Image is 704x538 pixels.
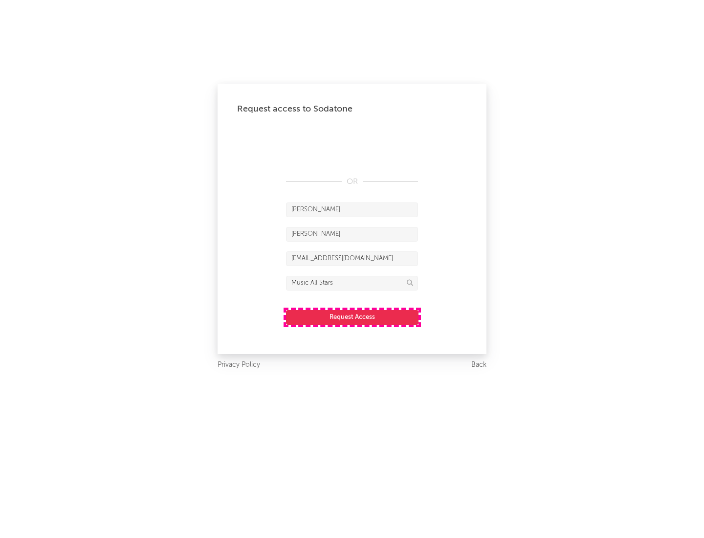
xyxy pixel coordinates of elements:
a: Back [471,359,486,371]
div: OR [286,176,418,188]
input: Last Name [286,227,418,242]
input: First Name [286,202,418,217]
button: Request Access [286,310,418,325]
input: Email [286,251,418,266]
div: Request access to Sodatone [237,103,467,115]
a: Privacy Policy [218,359,260,371]
input: Division [286,276,418,291]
